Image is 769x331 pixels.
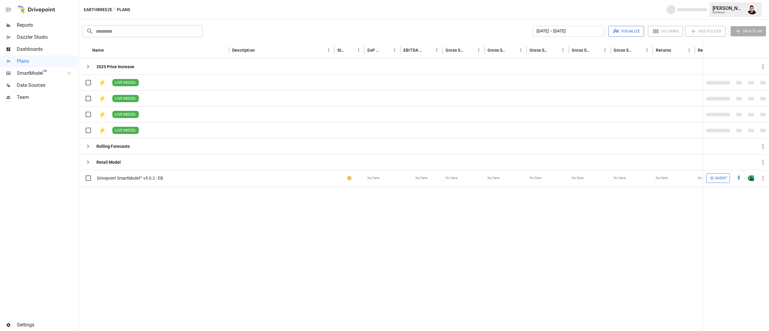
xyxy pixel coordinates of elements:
[96,159,121,165] b: Retail Model
[698,48,718,53] div: Returns: DTC Online
[112,80,139,86] span: LIVE MODEL
[17,34,78,41] span: Dazzler Studio
[96,64,134,70] b: 2025 Price Increase
[748,175,754,181] img: g5qfjXmAAAAABJRU5ErkJggg==
[17,70,61,77] span: SmartModel
[572,176,584,181] span: No Data
[415,176,427,181] span: No Data
[656,48,671,53] div: Returns
[324,46,333,54] button: Description column menu
[508,46,517,54] button: Sort
[475,46,483,54] button: Gross Sales column menu
[685,46,693,54] button: Returns column menu
[761,46,769,54] button: Sort
[445,48,466,53] div: Gross Sales
[488,48,508,53] div: Gross Sales: DTC Online
[17,58,78,65] span: Plans
[112,128,139,133] span: LIVE MODEL
[43,69,47,76] span: ™
[17,82,78,89] span: Data Sources
[747,5,757,14] img: Francisco Sanchez
[572,48,592,53] div: Gross Sales: Wholesale
[97,77,108,88] div: ⚡
[367,176,379,181] span: No Data
[424,46,433,54] button: Sort
[346,46,354,54] button: Sort
[255,46,264,54] button: Sort
[706,173,730,183] button: Agent
[601,46,609,54] button: Gross Sales: Wholesale column menu
[713,11,744,14] div: Earthbreeze
[488,176,500,181] span: No Data
[713,5,744,11] div: [PERSON_NAME]
[84,6,112,14] button: Earthbreeze
[92,48,104,53] div: Name
[354,46,363,54] button: Status column menu
[97,109,108,120] div: ⚡
[614,176,626,181] span: No Data
[96,143,130,149] b: Rolling Forecasts
[634,46,643,54] button: Sort
[112,112,139,117] span: LIVE MODEL
[614,48,634,53] div: Gross Sales: Retail
[559,46,567,54] button: Gross Sales: Marketplace column menu
[17,321,78,329] span: Settings
[17,46,78,53] span: Dashboards
[530,176,542,181] span: No Data
[736,175,742,181] img: quick-edit-flash.b8aec18c.svg
[105,46,113,54] button: Sort
[17,94,78,101] span: Team
[517,46,525,54] button: Gross Sales: DTC Online column menu
[715,175,727,182] span: Agent
[232,48,255,53] div: Description
[347,175,351,181] div: Your plan has changes in Excel that are not reflected in the Drivepoint Data Warehouse, select "S...
[337,48,345,53] div: Status
[466,46,475,54] button: Sort
[643,46,651,54] button: Gross Sales: Retail column menu
[391,46,399,54] button: EoP Cash column menu
[685,26,725,37] button: Add Folder
[382,46,391,54] button: Sort
[608,26,644,37] button: Visualize
[97,93,108,104] div: ⚡
[114,6,116,14] div: /
[97,125,108,136] div: ⚡
[672,46,680,54] button: Sort
[530,48,550,53] div: Gross Sales: Marketplace
[17,22,78,29] span: Reports
[648,26,683,37] button: Columns
[403,48,424,53] div: EBITDA Margin
[748,175,754,181] div: Open in Excel
[97,175,163,181] span: Drivepoint SmartModel™ v5.0.2 - EB
[533,26,603,37] button: [DATE] – [DATE]
[445,176,457,181] span: No Data
[698,176,710,181] span: No Data
[550,46,559,54] button: Sort
[656,176,668,181] span: No Data
[744,1,761,18] button: Francisco Sanchez
[592,46,601,54] button: Sort
[367,48,381,53] div: EoP Cash
[736,175,742,181] div: Open in Quick Edit
[731,26,766,36] button: New Plan
[112,96,139,102] span: LIVE MODEL
[433,46,441,54] button: EBITDA Margin column menu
